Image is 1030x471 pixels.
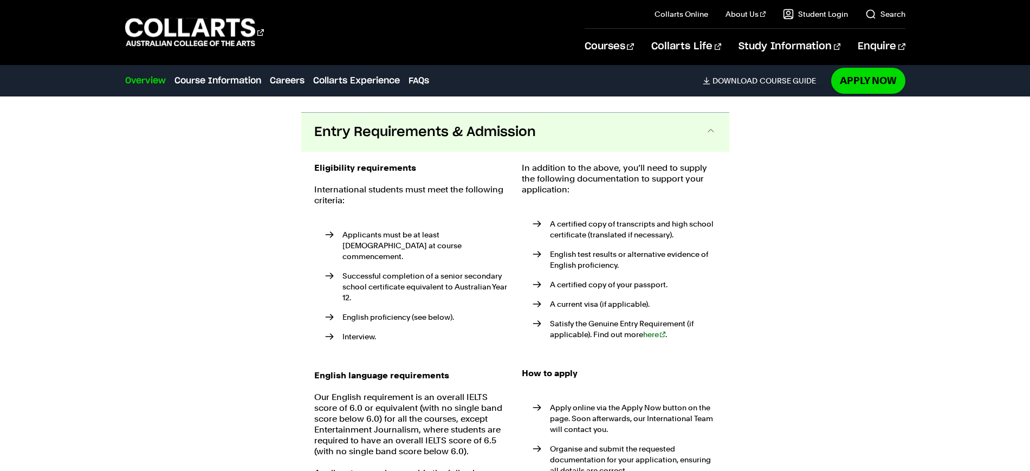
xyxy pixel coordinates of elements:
a: here [643,330,666,339]
a: DownloadCourse Guide [703,76,825,86]
span: Entry Requirements & Admission [314,124,536,141]
li: Interview. [325,331,509,342]
li: English test results or alternative evidence of English proficiency. [533,249,716,270]
a: Enquire [858,29,905,64]
a: FAQs [409,74,429,87]
a: Course Information [174,74,261,87]
li: A certified copy of transcripts and high school certificate (translated if necessary). [533,218,716,240]
li: A current visa (if applicable). [533,299,716,309]
p: International students must meet the following criteria: [314,184,509,206]
a: Apply Now [831,68,905,93]
a: Overview [125,74,166,87]
button: Entry Requirements & Admission [301,113,729,152]
li: Apply online via the Apply Now button on the page. Soon afterwards, our International Team will c... [533,402,716,435]
strong: English language requirements [314,370,449,380]
li: English proficiency (see below). [325,312,509,322]
span: Download [712,76,757,86]
li: A certified copy of your passport. [533,279,716,290]
a: Study Information [739,29,840,64]
strong: How to apply [522,368,578,378]
a: Student Login [783,9,848,20]
div: Go to homepage [125,17,264,48]
li: Applicants must be at least [DEMOGRAPHIC_DATA] at course commencement. [325,229,509,262]
li: Satisfy the Genuine Entry Requirement (if applicable). Find out more . [533,318,716,340]
a: Courses [585,29,634,64]
a: Collarts Online [655,9,708,20]
p: In addition to the above, you’ll need to supply the following documentation to support your appli... [522,163,716,195]
a: Search [865,9,905,20]
strong: Eligibility requirements [314,163,416,173]
a: Careers [270,74,305,87]
li: Successful completion of a senior secondary school certificate equivalent to Australian Year 12. [325,270,509,303]
p: Our English requirement is an overall IELTS score of 6.0 or equivalent (with no single band score... [314,392,509,457]
a: Collarts Experience [313,74,400,87]
a: Collarts Life [651,29,721,64]
a: About Us [725,9,766,20]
